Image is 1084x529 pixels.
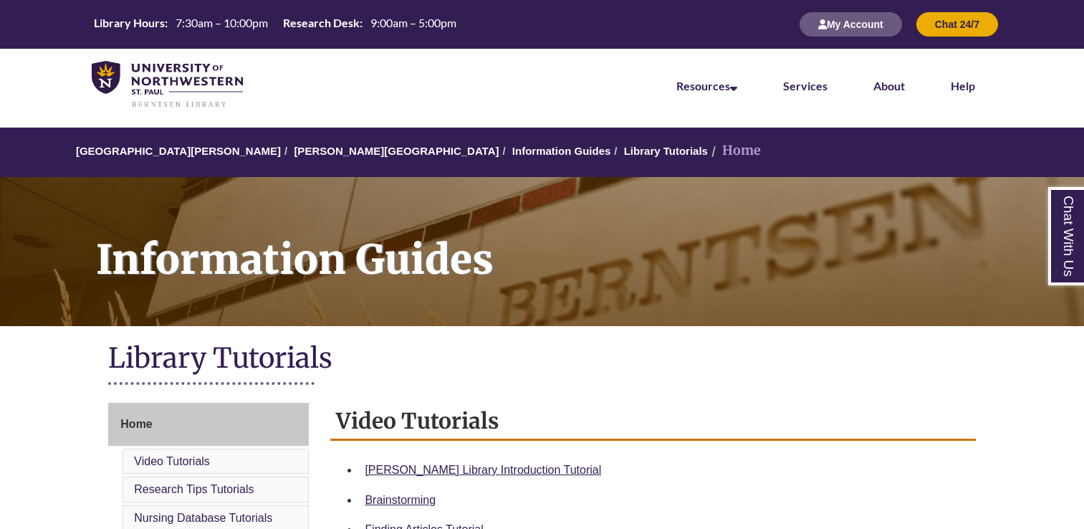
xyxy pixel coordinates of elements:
table: Hours Today [88,15,462,33]
h1: Library Tutorials [108,340,975,378]
li: Home [708,140,761,161]
img: UNWSP Library Logo [92,61,243,109]
a: [GEOGRAPHIC_DATA][PERSON_NAME] [76,145,281,157]
h1: Information Guides [80,177,1084,308]
a: Services [783,79,828,92]
a: Home [108,403,309,446]
span: 7:30am – 10:00pm [176,16,268,29]
a: Resources [676,79,737,92]
a: My Account [800,18,902,30]
a: Information Guides [512,145,611,157]
a: Nursing Database Tutorials [134,512,272,524]
a: [PERSON_NAME][GEOGRAPHIC_DATA] [294,145,499,157]
span: Home [120,418,152,430]
a: [PERSON_NAME] Library Introduction Tutorial [365,464,601,476]
a: About [873,79,905,92]
a: Research Tips Tutorials [134,483,254,495]
th: Library Hours: [88,15,170,31]
a: Help [951,79,975,92]
a: Brainstorming [365,494,436,506]
span: 9:00am – 5:00pm [370,16,456,29]
a: Chat 24/7 [916,18,998,30]
h2: Video Tutorials [330,403,975,441]
button: My Account [800,12,902,37]
a: Library Tutorials [624,145,708,157]
a: Hours Today [88,15,462,34]
button: Chat 24/7 [916,12,998,37]
th: Research Desk: [277,15,365,31]
a: Video Tutorials [134,455,210,467]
